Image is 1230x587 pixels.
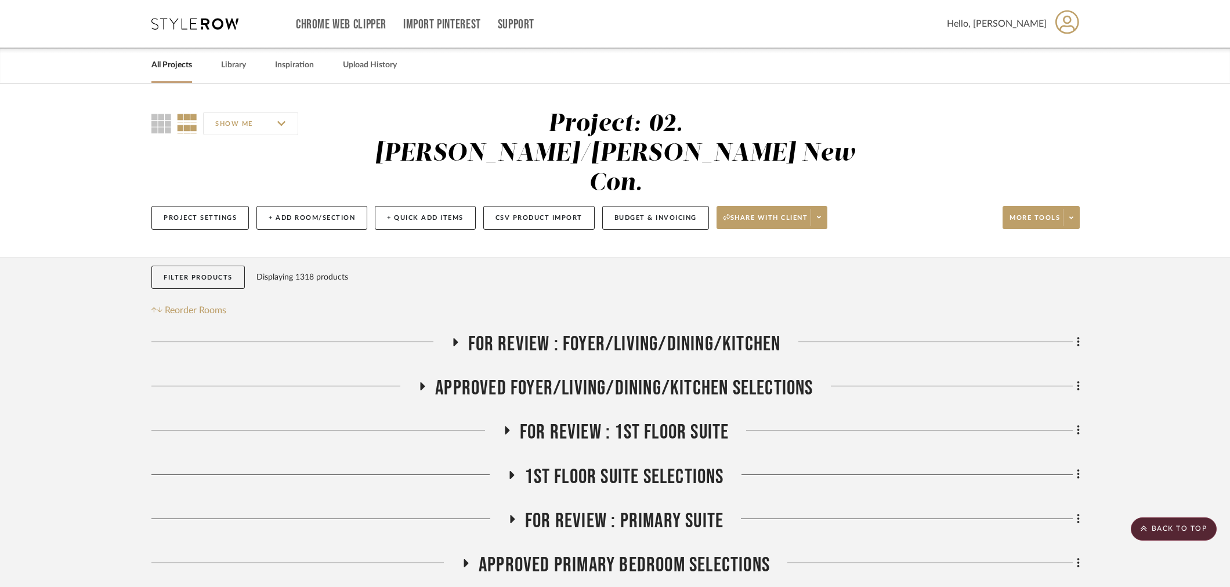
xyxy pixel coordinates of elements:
a: Support [498,20,534,30]
scroll-to-top-button: BACK TO TOP [1131,517,1217,541]
span: Reorder Rooms [165,303,226,317]
a: Upload History [343,57,397,73]
span: More tools [1010,213,1060,231]
button: + Quick Add Items [375,206,476,230]
a: Inspiration [275,57,314,73]
button: Filter Products [151,266,245,289]
button: More tools [1003,206,1080,229]
span: FOR REVIEW : Primary Suite [525,509,723,534]
span: FOR REVIEW : Foyer/Living/Dining/Kitchen [468,332,781,357]
button: Reorder Rooms [151,303,226,317]
a: Import Pinterest [403,20,481,30]
a: Chrome Web Clipper [296,20,386,30]
a: All Projects [151,57,192,73]
span: FOR REVIEW : 1st Floor Suite [520,420,729,445]
button: Share with client [717,206,828,229]
button: CSV Product Import [483,206,595,230]
span: 1st Floor Suite Selections [524,465,723,490]
button: Budget & Invoicing [602,206,709,230]
span: Approved Primary Bedroom Selections [479,553,770,578]
button: + Add Room/Section [256,206,367,230]
div: Project: 02. [PERSON_NAME]/[PERSON_NAME] New Con. [375,112,856,195]
span: Hello, [PERSON_NAME] [947,17,1047,31]
span: Share with client [723,213,808,231]
div: Displaying 1318 products [256,266,348,289]
button: Project Settings [151,206,249,230]
span: APPROVED FOYER/LIVING/DINING/KITCHEN SELECTIONS [435,376,813,401]
a: Library [221,57,246,73]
